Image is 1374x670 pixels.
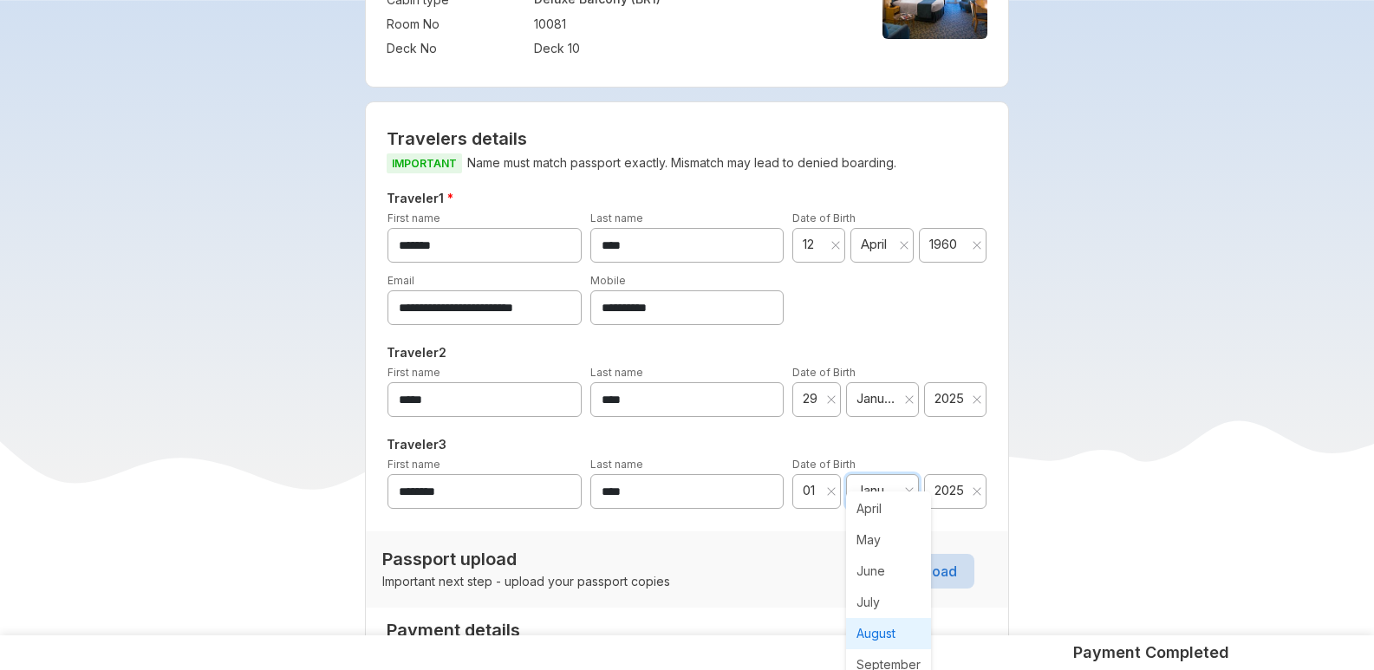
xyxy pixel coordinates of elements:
[826,391,837,408] button: Clear
[387,153,462,173] span: IMPORTANT
[972,483,982,500] button: Clear
[826,394,837,405] svg: close
[525,12,534,36] td: :
[856,482,897,499] span: January
[387,211,440,224] label: First name
[846,587,931,618] span: July
[846,493,931,524] span: April
[904,394,915,405] svg: close
[382,549,670,569] h2: Passport upload
[387,128,987,149] h2: Travelers details
[590,458,643,471] label: Last name
[803,236,825,253] span: 12
[899,237,909,254] button: Clear
[383,434,991,455] h5: Traveler 3
[830,237,841,254] button: Clear
[387,366,440,379] label: First name
[382,573,670,590] p: Important next step - upload your passport copies
[387,458,440,471] label: First name
[792,458,856,471] label: Date of Birth
[792,366,856,379] label: Date of Birth
[861,236,893,253] span: April
[826,483,837,500] button: Clear
[893,554,974,589] button: Upload
[590,211,643,224] label: Last name
[590,274,626,287] label: Mobile
[826,486,837,497] svg: close
[803,390,822,407] span: 29
[792,211,856,224] label: Date of Birth
[383,342,991,363] h5: Traveler 2
[934,390,966,407] span: 2025
[383,188,991,209] h5: Traveler 1
[534,36,853,61] td: Deck 10
[387,274,414,287] label: Email
[803,482,822,499] span: 01
[972,391,982,408] button: Clear
[534,12,853,36] td: 10081
[972,240,982,250] svg: close
[525,36,534,61] td: :
[904,483,915,500] button: Clear
[934,482,966,499] span: 2025
[846,618,931,649] span: August
[972,486,982,497] svg: close
[856,390,897,407] span: January
[972,237,982,254] button: Clear
[972,394,982,405] svg: close
[904,391,915,408] button: Clear
[929,236,966,253] span: 1960
[899,240,909,250] svg: close
[387,12,525,36] td: Room No
[904,486,915,497] svg: close
[387,36,525,61] td: Deck No
[846,524,931,556] span: May
[387,620,726,641] h2: Payment details
[846,556,931,587] span: June
[387,153,987,174] p: Name must match passport exactly. Mismatch may lead to denied boarding.
[590,366,643,379] label: Last name
[830,240,841,250] svg: close
[1073,642,1229,663] h5: Payment Completed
